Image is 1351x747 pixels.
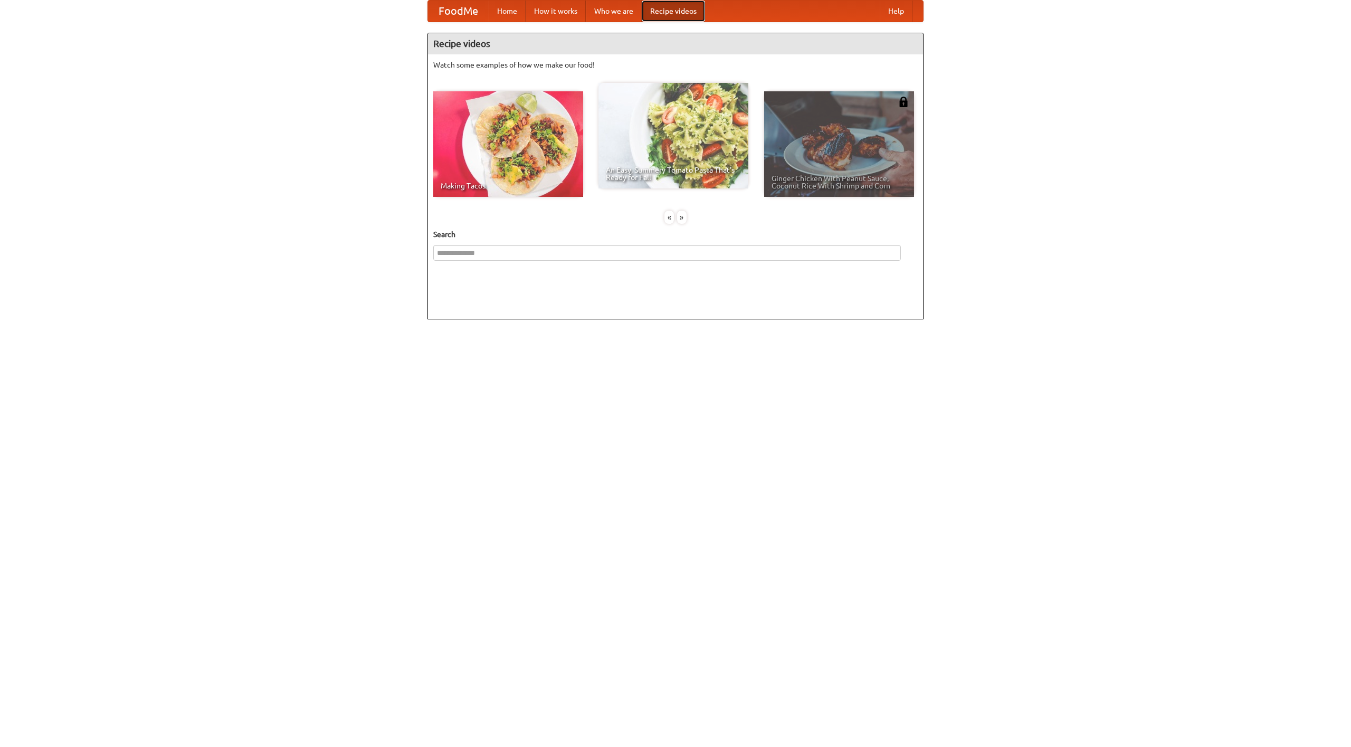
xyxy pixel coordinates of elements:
a: Who we are [586,1,642,22]
div: » [677,211,687,224]
span: Making Tacos [441,182,576,190]
img: 483408.png [898,97,909,107]
a: Help [880,1,912,22]
a: How it works [526,1,586,22]
h4: Recipe videos [428,33,923,54]
span: An Easy, Summery Tomato Pasta That's Ready for Fall [606,166,741,181]
a: FoodMe [428,1,489,22]
a: Home [489,1,526,22]
p: Watch some examples of how we make our food! [433,60,918,70]
h5: Search [433,229,918,240]
div: « [664,211,674,224]
a: An Easy, Summery Tomato Pasta That's Ready for Fall [598,83,748,188]
a: Recipe videos [642,1,705,22]
a: Making Tacos [433,91,583,197]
